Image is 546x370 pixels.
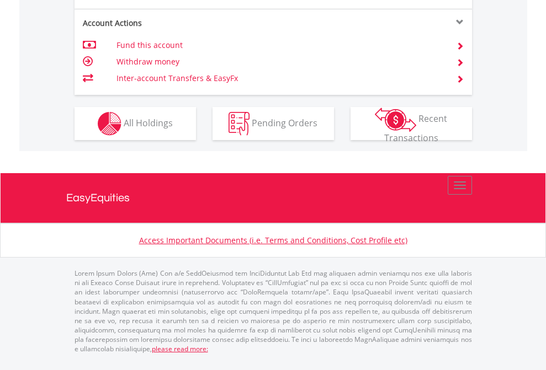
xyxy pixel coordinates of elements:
[75,269,472,353] p: Lorem Ipsum Dolors (Ame) Con a/e SeddOeiusmod tem InciDiduntut Lab Etd mag aliquaen admin veniamq...
[124,116,173,128] span: All Holdings
[66,173,480,223] a: EasyEquities
[139,235,407,245] a: Access Important Documents (i.e. Terms and Conditions, Cost Profile etc)
[75,18,273,29] div: Account Actions
[116,70,443,87] td: Inter-account Transfers & EasyFx
[116,53,443,70] td: Withdraw money
[75,107,196,140] button: All Holdings
[116,37,443,53] td: Fund this account
[98,112,121,136] img: holdings-wht.png
[351,107,472,140] button: Recent Transactions
[252,116,317,128] span: Pending Orders
[213,107,334,140] button: Pending Orders
[375,108,416,132] img: transactions-zar-wht.png
[229,112,250,136] img: pending_instructions-wht.png
[152,344,208,353] a: please read more:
